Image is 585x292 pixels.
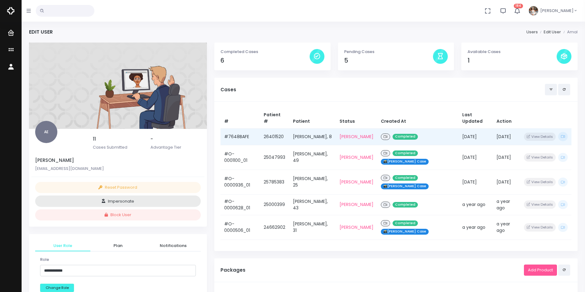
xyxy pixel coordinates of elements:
[524,153,556,162] button: View Details
[514,4,523,8] span: 184
[381,229,429,235] span: 📸[PERSON_NAME] Case
[220,194,260,215] td: #O-0000628_01
[336,108,377,129] th: Status
[540,8,574,14] span: [PERSON_NAME]
[289,145,336,170] td: [PERSON_NAME], 49
[393,220,418,226] span: Completed
[493,194,520,215] td: a year ago
[150,144,201,150] p: Advantage Tier
[393,175,418,181] span: Completed
[340,224,373,230] a: [PERSON_NAME]
[340,134,373,140] a: [PERSON_NAME]
[150,243,196,249] span: Notifications
[260,194,289,215] td: 25000399
[340,201,373,208] a: [PERSON_NAME]
[526,29,538,35] a: Users
[35,209,201,221] button: Block User
[29,29,53,35] h4: Edit User
[544,29,561,35] a: Edit User
[561,29,578,35] li: Amal
[289,108,336,129] th: Patient
[35,182,201,193] button: Reset Password
[220,267,524,273] h5: Packages
[340,179,373,185] a: [PERSON_NAME]
[381,159,429,165] span: 📸[PERSON_NAME] Case
[393,150,418,156] span: Completed
[220,108,260,129] th: #
[493,128,520,145] td: [DATE]
[260,215,289,240] td: 24662902
[459,108,493,129] th: Last Updated
[468,49,557,55] p: Available Cases
[35,195,201,207] button: Impersonate
[289,194,336,215] td: [PERSON_NAME], 43
[150,136,201,142] h5: -
[289,215,336,240] td: [PERSON_NAME], 31
[493,145,520,170] td: [DATE]
[459,145,493,170] td: [DATE]
[524,265,557,276] a: Add Product
[289,170,336,194] td: [PERSON_NAME], 25
[524,223,556,232] button: View Details
[220,128,260,145] td: #7648BAFE
[35,121,57,143] span: AE
[220,170,260,194] td: #O-0000936_01
[260,145,289,170] td: 25047993
[393,134,418,140] span: Completed
[493,215,520,240] td: a year ago
[459,170,493,194] td: [DATE]
[220,49,310,55] p: Completed Cases
[35,166,201,172] p: [EMAIL_ADDRESS][DOMAIN_NAME]
[220,215,260,240] td: #O-0000506_01
[260,108,289,129] th: Patient #
[40,243,85,249] span: User Role
[393,202,418,208] span: Completed
[93,144,143,150] p: Cases Submitted
[35,158,201,163] h5: [PERSON_NAME]
[40,257,49,263] label: Role
[468,57,557,64] h4: 1
[377,108,459,129] th: Created At
[524,133,556,141] button: View Details
[459,215,493,240] td: a year ago
[220,87,545,93] h5: Cases
[220,57,310,64] h4: 6
[95,243,141,249] span: Plan
[7,4,14,17] img: Logo Horizontal
[459,194,493,215] td: a year ago
[524,200,556,209] button: View Details
[493,108,520,129] th: Action
[93,136,143,142] h5: 11
[493,170,520,194] td: [DATE]
[40,284,74,292] button: Change Role
[220,145,260,170] td: #O-0001100_01
[381,183,429,189] span: 📸[PERSON_NAME] Case
[344,57,433,64] h4: 5
[344,49,433,55] p: Pending Cases
[260,128,289,145] td: 26401520
[528,5,539,16] img: Header Avatar
[340,154,373,160] a: [PERSON_NAME]
[260,170,289,194] td: 25785383
[289,128,336,145] td: [PERSON_NAME], 8
[524,178,556,186] button: View Details
[459,128,493,145] td: [DATE]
